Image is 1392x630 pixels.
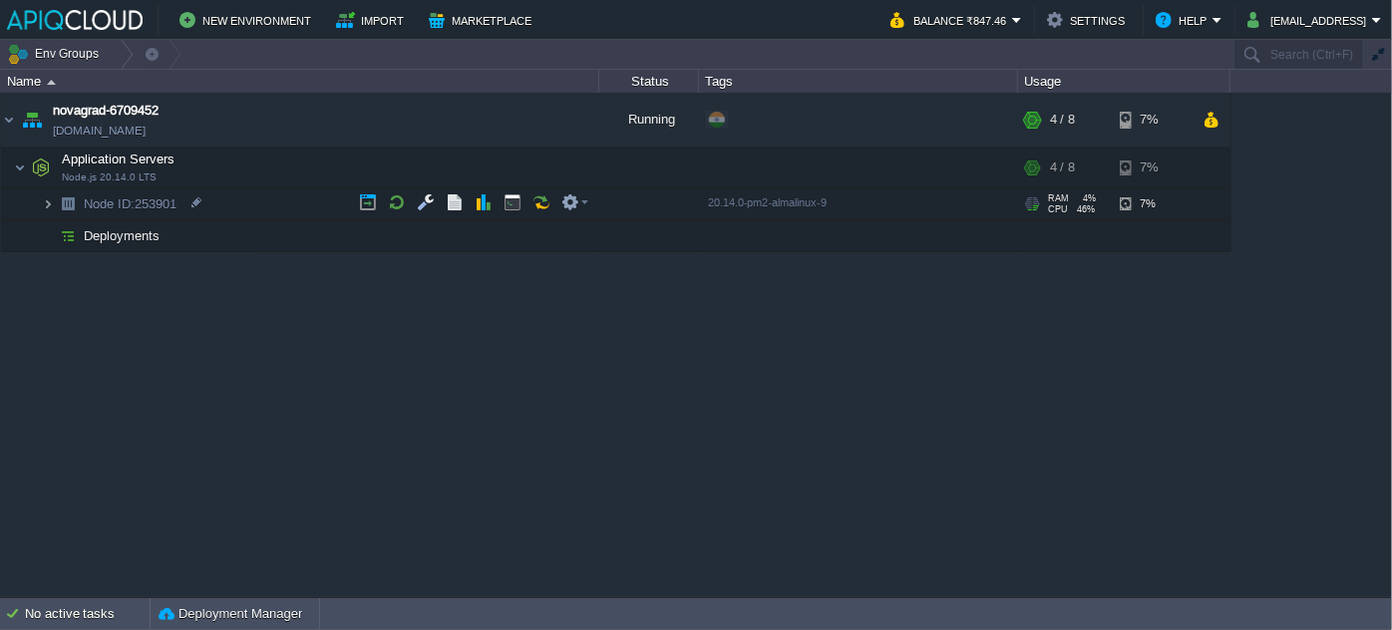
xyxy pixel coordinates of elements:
img: AMDAwAAAACH5BAEAAAAALAAAAAABAAEAAAICRAEAOw== [54,220,82,251]
div: Usage [1019,70,1229,93]
div: 4 / 8 [1050,148,1075,187]
img: AMDAwAAAACH5BAEAAAAALAAAAAABAAEAAAICRAEAOw== [18,93,46,147]
div: Tags [700,70,1017,93]
button: Marketplace [429,8,537,32]
span: CPU [1048,204,1068,214]
img: AMDAwAAAACH5BAEAAAAALAAAAAABAAEAAAICRAEAOw== [54,188,82,219]
img: AMDAwAAAACH5BAEAAAAALAAAAAABAAEAAAICRAEAOw== [47,80,56,85]
div: 4 / 8 [1050,93,1075,147]
a: novagrad-6709452 [53,101,159,121]
button: Import [336,8,411,32]
span: 4% [1077,193,1097,203]
div: 7% [1120,188,1185,219]
span: Node ID: [84,196,135,211]
div: Name [2,70,598,93]
span: Application Servers [60,151,177,167]
img: AMDAwAAAACH5BAEAAAAALAAAAAABAAEAAAICRAEAOw== [14,148,26,187]
button: Deployment Manager [159,604,302,624]
div: 7% [1120,93,1185,147]
img: AMDAwAAAACH5BAEAAAAALAAAAAABAAEAAAICRAEAOw== [42,220,54,251]
button: Settings [1047,8,1131,32]
span: 46% [1076,204,1096,214]
img: AMDAwAAAACH5BAEAAAAALAAAAAABAAEAAAICRAEAOw== [1,93,17,147]
div: No active tasks [25,598,150,630]
span: 253901 [82,195,179,212]
button: New Environment [179,8,317,32]
div: 7% [1120,148,1185,187]
a: Deployments [82,227,163,244]
button: Env Groups [7,40,106,68]
a: Application ServersNode.js 20.14.0 LTS [60,152,177,166]
a: [DOMAIN_NAME] [53,121,146,141]
span: 20.14.0-pm2-almalinux-9 [708,196,827,208]
button: Help [1156,8,1213,32]
div: Status [600,70,698,93]
img: APIQCloud [7,10,143,30]
span: Node.js 20.14.0 LTS [62,171,157,183]
img: AMDAwAAAACH5BAEAAAAALAAAAAABAAEAAAICRAEAOw== [27,148,55,187]
img: AMDAwAAAACH5BAEAAAAALAAAAAABAAEAAAICRAEAOw== [42,188,54,219]
button: [EMAIL_ADDRESS] [1247,8,1372,32]
div: Running [599,93,699,147]
a: Node ID:253901 [82,195,179,212]
span: RAM [1048,193,1069,203]
button: Balance ₹847.46 [890,8,1012,32]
